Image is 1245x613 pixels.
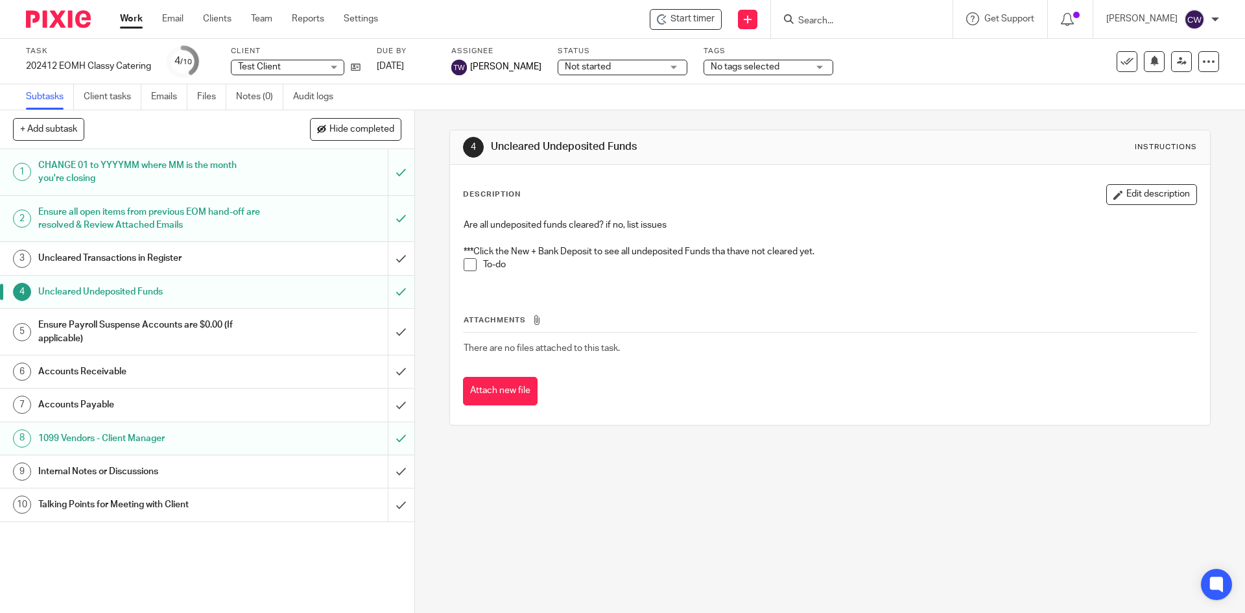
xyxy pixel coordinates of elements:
div: 10 [13,496,31,514]
div: 4 [13,283,31,301]
h1: Internal Notes or Discussions [38,462,263,481]
div: 3 [13,250,31,268]
button: Attach new file [463,377,538,406]
a: Team [251,12,272,25]
div: 9 [13,463,31,481]
img: Pixie [26,10,91,28]
span: [PERSON_NAME] [470,60,541,73]
a: Reports [292,12,324,25]
div: 1 [13,163,31,181]
div: Test Client - 202412 EOMH Classy Catering [650,9,722,30]
label: Due by [377,46,435,56]
span: Attachments [464,317,526,324]
input: Search [797,16,914,27]
p: Are all undeposited funds cleared? if no, list issues [464,219,1196,232]
span: There are no files attached to this task. [464,344,620,353]
span: Start timer [670,12,715,26]
label: Client [231,46,361,56]
img: svg%3E [451,60,467,75]
a: Files [197,84,226,110]
img: svg%3E [1184,9,1205,30]
button: Hide completed [310,118,401,140]
a: Emails [151,84,187,110]
div: 8 [13,429,31,448]
h1: Ensure Payroll Suspense Accounts are $0.00 (If applicable) [38,315,263,348]
div: 4 [463,137,484,158]
h1: Uncleared Undeposited Funds [491,140,858,154]
span: [DATE] [377,62,404,71]
div: 6 [13,363,31,381]
p: Description [463,189,521,200]
a: Email [162,12,184,25]
a: Work [120,12,143,25]
p: To-do [483,258,1196,271]
h1: Uncleared Undeposited Funds [38,282,263,302]
h1: Talking Points for Meeting with Client [38,495,263,514]
small: /10 [180,58,192,66]
span: No tags selected [711,62,779,71]
span: Test Client [238,62,281,71]
p: [PERSON_NAME] [1106,12,1178,25]
h1: Ensure all open items from previous EOM hand-off are resolved & Review Attached Emails [38,202,263,235]
span: Get Support [984,14,1034,23]
a: Audit logs [293,84,343,110]
h1: Accounts Receivable [38,362,263,381]
h1: CHANGE 01 to YYYYMM where MM is the month you're closing [38,156,263,189]
div: 4 [174,54,192,69]
label: Assignee [451,46,541,56]
label: Task [26,46,151,56]
a: Subtasks [26,84,74,110]
span: Not started [565,62,611,71]
div: 202412 EOMH Classy Catering [26,60,151,73]
label: Tags [704,46,833,56]
a: Notes (0) [236,84,283,110]
a: Settings [344,12,378,25]
a: Clients [203,12,231,25]
div: Instructions [1135,142,1197,152]
h1: Accounts Payable [38,395,263,415]
label: Status [558,46,687,56]
h1: Uncleared Transactions in Register [38,248,263,268]
div: 5 [13,323,31,341]
span: Hide completed [329,125,394,135]
h1: 1099 Vendors - Client Manager [38,429,263,448]
p: ***Click the New + Bank Deposit to see all undeposited Funds tha thave not cleared yet. [464,245,1196,258]
div: 7 [13,396,31,414]
button: + Add subtask [13,118,84,140]
div: 2 [13,210,31,228]
a: Client tasks [84,84,141,110]
button: Edit description [1106,184,1197,205]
